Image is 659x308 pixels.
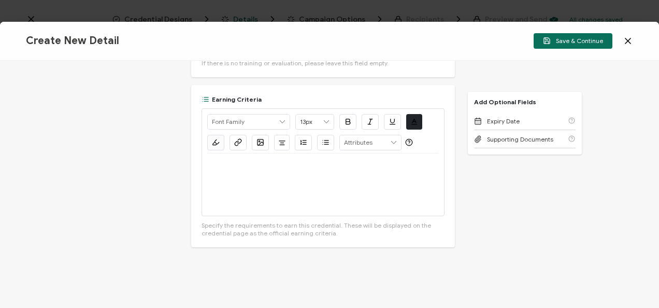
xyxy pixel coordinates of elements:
div: Earning Criteria [202,95,262,103]
span: Save & Continue [543,37,603,45]
span: Expiry Date [487,117,520,125]
span: Create New Detail [26,34,119,47]
iframe: Chat Widget [486,191,659,308]
input: Font Size [296,115,334,129]
input: Font Family [208,115,290,129]
span: Specify the requirements to earn this credential. These will be displayed on the credential page ... [202,221,445,237]
span: Supporting Documents [487,135,553,143]
span: If there is no training or evaluation, please leave this field empty. [202,59,389,67]
button: Save & Continue [534,33,612,49]
input: Attributes [340,135,401,150]
p: Add Optional Fields [468,98,542,106]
